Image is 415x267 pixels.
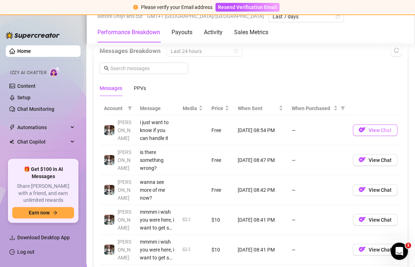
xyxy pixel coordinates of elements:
[353,184,397,196] button: OFView Chat
[118,239,131,261] span: [PERSON_NAME]
[53,210,58,215] span: arrow-right
[369,157,392,163] span: View Chat
[118,179,131,201] span: [PERSON_NAME]
[353,129,397,135] a: OFView Chat
[215,3,279,12] button: Resend Verification Email
[17,136,68,148] span: Chat Copilot
[353,248,397,254] a: OFView Chat
[353,159,397,164] a: OFView Chat
[9,139,14,144] img: Chat Copilot
[183,217,187,222] span: picture
[353,244,397,255] button: OFView Chat
[171,46,238,56] span: Last 24 hours
[110,64,184,72] input: Search messages
[17,122,68,133] span: Automations
[6,32,60,39] img: logo-BBDzfeDw.svg
[17,48,31,54] a: Home
[233,235,287,265] td: [DATE] 08:41 PM
[17,249,35,255] a: Log out
[188,246,191,253] div: 2
[29,210,50,216] span: Earn now
[287,175,348,205] td: —
[100,84,122,92] div: Messages
[126,103,133,114] span: filter
[140,178,174,202] div: wanna see more of me now?
[238,104,277,112] span: When Sent
[118,209,131,231] span: [PERSON_NAME]
[369,247,392,253] span: View Chat
[353,214,397,226] button: OFView Chat
[140,238,174,262] div: mmmm i wish you were here, i want to get so wet for you right now
[336,14,340,19] span: calendar
[118,119,131,141] span: [PERSON_NAME]
[369,187,392,193] span: View Chat
[104,215,114,225] img: Amy
[17,83,36,89] a: Content
[12,207,74,218] button: Earn nowarrow-right
[207,235,233,265] td: $10
[233,101,287,116] th: When Sent
[183,104,197,112] span: Media
[104,245,114,255] img: Amy
[287,145,348,175] td: —
[9,125,15,130] span: thunderbolt
[369,217,392,223] span: View Chat
[292,104,332,112] span: When Purchased
[134,84,146,92] div: PPVs
[12,166,74,180] span: 🎁 Get $100 in AI Messages
[147,11,264,22] span: GMT+1 [GEOGRAPHIC_DATA]/[GEOGRAPHIC_DATA]
[140,118,174,142] div: i just want to know if you can handle it
[140,208,174,232] div: mmmm i wish you were here, i want to get so wet for you right now
[207,145,233,175] td: Free
[287,205,348,235] td: —
[234,28,268,37] div: Sales Metrics
[204,28,223,37] div: Activity
[118,149,131,171] span: [PERSON_NAME]
[287,101,348,116] th: When Purchased
[359,126,366,133] img: OF
[234,49,238,53] span: calendar
[339,103,346,114] span: filter
[136,101,178,116] th: Message
[353,154,397,166] button: OFView Chat
[353,218,397,224] a: OFView Chat
[17,95,31,100] a: Setup
[104,66,109,71] span: search
[183,247,187,252] span: picture
[100,45,402,57] div: Messages Breakdown
[49,67,60,77] img: AI Chatter
[233,116,287,145] td: [DATE] 08:54 PM
[9,235,15,240] span: download
[128,106,132,110] span: filter
[141,3,213,11] div: Please verify your Email address
[188,216,191,223] div: 2
[97,28,160,37] div: Performance Breakdown
[10,69,46,76] span: Izzy AI Chatter
[287,116,348,145] td: —
[369,127,392,133] span: View Chat
[233,145,287,175] td: [DATE] 08:47 PM
[273,11,339,22] span: Last 7 days
[359,156,366,163] img: OF
[233,175,287,205] td: [DATE] 08:42 PM
[140,148,174,172] div: is there something wrong?
[104,125,114,135] img: Amy
[211,104,223,112] span: Price
[133,5,138,10] span: exclamation-circle
[172,28,192,37] div: Payouts
[287,235,348,265] td: —
[391,243,408,260] iframe: Intercom live chat
[207,205,233,235] td: $10
[353,189,397,194] a: OFView Chat
[218,4,277,10] span: Resend Verification Email
[17,106,54,112] a: Chat Monitoring
[12,183,74,204] span: Share [PERSON_NAME] with a friend, and earn unlimited rewards
[104,185,114,195] img: Amy
[233,205,287,235] td: [DATE] 08:41 PM
[104,104,125,112] span: Account
[207,175,233,205] td: Free
[207,116,233,145] td: Free
[178,101,207,116] th: Media
[359,246,366,253] img: OF
[104,155,114,165] img: Amy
